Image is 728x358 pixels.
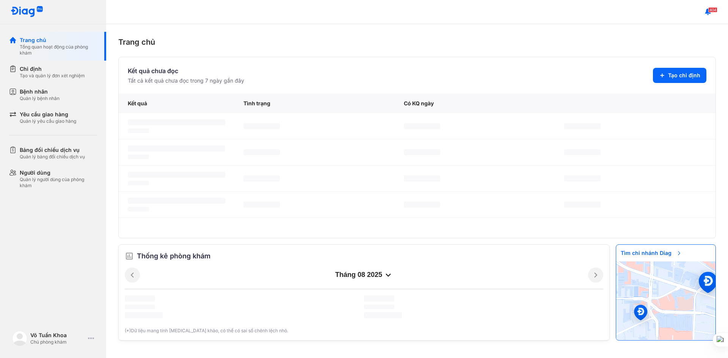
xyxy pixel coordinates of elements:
[234,94,395,113] div: Tình trạng
[20,65,85,73] div: Chỉ định
[128,77,244,84] div: Tất cả kết quả chưa đọc trong 7 ngày gần đây
[20,36,97,44] div: Trang chủ
[20,169,97,177] div: Người dùng
[128,198,225,204] span: ‌
[564,175,601,181] span: ‌
[404,123,440,129] span: ‌
[128,145,225,152] span: ‌
[364,305,394,309] span: ‌
[30,339,85,345] div: Chủ phòng khám
[128,66,244,75] div: Kết quả chưa đọc
[564,202,601,208] span: ‌
[125,305,155,309] span: ‌
[243,202,280,208] span: ‌
[616,245,687,261] span: Tìm chi nhánh Diag
[125,295,155,302] span: ‌
[128,128,149,133] span: ‌
[128,181,149,185] span: ‌
[708,7,717,13] span: 404
[404,149,440,155] span: ‌
[364,312,402,318] span: ‌
[140,270,588,280] div: tháng 08 2025
[128,119,225,125] span: ‌
[668,72,700,79] span: Tạo chỉ định
[125,327,603,334] div: (*)Dữ liệu mang tính [MEDICAL_DATA] khảo, có thể có sai số chênh lệch nhỏ.
[20,146,85,154] div: Bảng đối chiếu dịch vụ
[20,44,97,56] div: Tổng quan hoạt động của phòng khám
[404,202,440,208] span: ‌
[20,95,60,102] div: Quản lý bệnh nhân
[564,123,601,129] span: ‌
[20,88,60,95] div: Bệnh nhân
[128,207,149,211] span: ‌
[20,154,85,160] div: Quản lý bảng đối chiếu dịch vụ
[243,149,280,155] span: ‌
[125,252,134,261] img: order.5a6da16c.svg
[243,175,280,181] span: ‌
[20,177,97,189] div: Quản lý người dùng của phòng khám
[20,73,85,79] div: Tạo và quản lý đơn xét nghiệm
[395,94,555,113] div: Có KQ ngày
[125,312,163,318] span: ‌
[30,331,85,339] div: Võ Tuấn Khoa
[364,295,394,302] span: ‌
[243,123,280,129] span: ‌
[564,149,601,155] span: ‌
[128,155,149,159] span: ‌
[20,118,76,124] div: Quản lý yêu cầu giao hàng
[404,175,440,181] span: ‌
[653,68,706,83] button: Tạo chỉ định
[12,331,27,346] img: logo
[11,6,43,18] img: logo
[137,251,210,261] span: Thống kê phòng khám
[20,111,76,118] div: Yêu cầu giao hàng
[119,94,234,113] div: Kết quả
[118,36,716,48] div: Trang chủ
[128,172,225,178] span: ‌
